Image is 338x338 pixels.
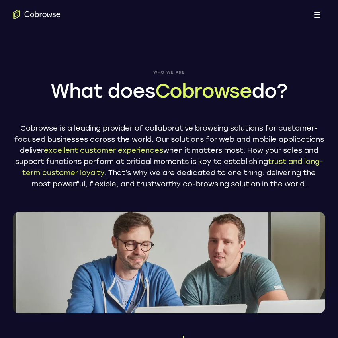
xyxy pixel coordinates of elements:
[13,123,325,190] p: Cobrowse is a leading provider of collaborative browsing solutions for customer-focused businesse...
[13,212,325,313] img: Two Cobrowse software developers, João and Ross, working on their computers
[13,78,325,104] h1: What does do?
[13,10,61,19] a: Go to the home page
[44,146,163,155] span: excellent customer experiences
[13,70,325,75] span: Who we are
[155,79,252,102] span: Cobrowse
